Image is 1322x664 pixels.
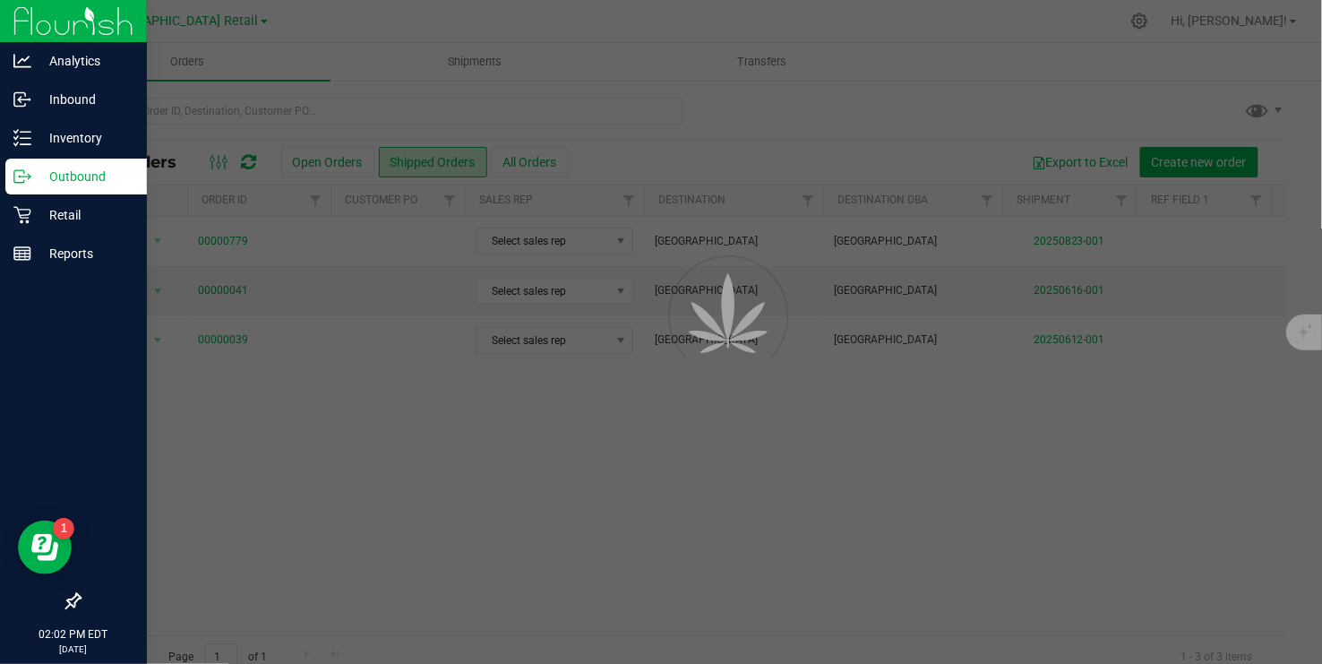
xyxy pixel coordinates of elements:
[31,204,139,226] p: Retail
[13,168,31,185] inline-svg: Outbound
[31,89,139,110] p: Inbound
[18,521,72,574] iframe: Resource center
[31,243,139,264] p: Reports
[13,245,31,263] inline-svg: Reports
[8,626,139,642] p: 02:02 PM EDT
[13,91,31,108] inline-svg: Inbound
[31,127,139,149] p: Inventory
[13,52,31,70] inline-svg: Analytics
[31,50,139,72] p: Analytics
[13,206,31,224] inline-svg: Retail
[13,129,31,147] inline-svg: Inventory
[53,518,74,539] iframe: Resource center unread badge
[31,166,139,187] p: Outbound
[8,642,139,656] p: [DATE]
